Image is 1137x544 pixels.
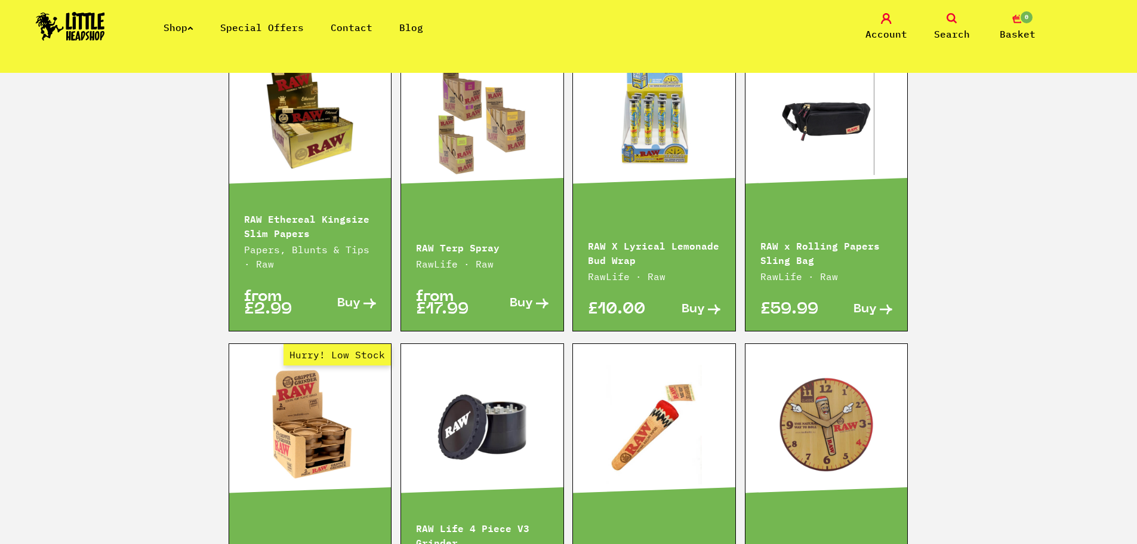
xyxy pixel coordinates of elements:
[399,21,423,33] a: Blog
[827,303,893,316] a: Buy
[244,291,310,316] p: from £2.99
[853,303,877,316] span: Buy
[760,269,893,284] p: RawLife · Raw
[244,211,377,239] p: RAW Ethereal Kingsize Slim Papers
[416,291,482,316] p: from £17.99
[310,291,376,316] a: Buy
[284,344,391,365] span: Hurry! Low Stock
[654,303,720,316] a: Buy
[1019,10,1034,24] span: 0
[331,21,372,33] a: Contact
[760,303,827,316] p: £59.99
[337,297,360,310] span: Buy
[229,365,392,484] a: Hurry! Low Stock
[416,239,549,254] p: RAW Terp Spray
[760,238,893,266] p: RAW x Rolling Papers Sling Bag
[988,13,1047,41] a: 0 Basket
[588,303,654,316] p: £10.00
[164,21,193,33] a: Shop
[510,297,533,310] span: Buy
[865,27,907,41] span: Account
[1000,27,1036,41] span: Basket
[482,291,549,316] a: Buy
[588,238,720,266] p: RAW X Lyrical Lemonade Bud Wrap
[36,12,105,41] img: Little Head Shop Logo
[244,242,377,271] p: Papers, Blunts & Tips · Raw
[682,303,705,316] span: Buy
[588,269,720,284] p: RawLife · Raw
[922,13,982,41] a: Search
[416,257,549,271] p: RawLife · Raw
[220,21,304,33] a: Special Offers
[934,27,970,41] span: Search
[745,56,908,175] a: Hurry! Low Stock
